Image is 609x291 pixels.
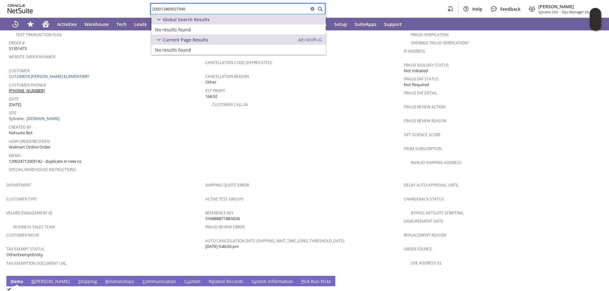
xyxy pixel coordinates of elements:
[16,32,62,37] a: Test Transaction Flag
[411,210,463,216] a: Bypass NetSuite Scripting
[151,24,326,35] a: No results found
[205,210,233,216] a: Reference Key
[9,68,29,73] a: Customer
[163,16,210,22] span: Global Search Results
[134,21,147,27] span: Leads
[300,278,333,285] a: Pick Run Picks
[411,260,442,266] a: Use Address V2
[9,144,50,150] span: Walmart Online Order
[355,21,377,27] span: SuiteApps
[57,21,77,27] span: Activities
[141,278,178,285] a: Communication
[212,102,248,107] a: Customer Call-in
[404,62,449,68] a: Fraud Idology Status
[42,20,49,28] svg: Home
[207,278,245,285] a: Related Records
[9,158,82,164] span: 129024712005142 - duplicate in new ns
[183,278,202,285] a: Custom
[404,146,442,151] a: From Subscription
[538,3,598,9] span: [PERSON_NAME]
[404,48,425,54] a: IP Address
[298,37,322,43] span: Alt+Shift+G
[205,88,225,93] a: Est Profit
[9,278,25,285] a: Items
[205,93,217,99] span: 164.92
[404,132,441,137] a: Sift Science Score
[331,18,351,30] a: Setup
[590,20,601,31] span: Oracle Guided Learning Widget. To move around, please hold and drag
[8,18,23,30] a: Recent Records
[151,5,309,13] input: Search
[6,182,31,188] a: Department
[9,124,31,130] a: Created By
[8,4,33,13] svg: logo
[404,182,459,188] a: Delay Auto-Approval Until
[500,6,521,12] span: Feedback
[205,224,245,230] a: Fraud Review Error
[23,18,38,30] div: Shortcuts
[31,278,34,284] span: B
[27,20,34,28] svg: Shortcuts
[404,76,439,82] a: Fraud E4F Status
[9,139,50,144] a: How Order Received
[205,244,239,250] span: [DATE] 5:46:03 pm
[205,216,240,222] span: SY68B8B71BEAE06
[187,278,190,284] span: u
[316,5,324,13] svg: Search
[9,102,21,108] span: [DATE]
[404,90,437,96] a: Fraud E4F Detail
[78,278,81,284] span: S
[590,8,601,31] iframe: Click here to launch Oracle Guided Learning Help Panel
[205,79,216,85] span: Other
[9,153,21,158] a: Memo
[6,232,39,238] a: Customer Niche
[6,210,52,216] a: Velaro Engagement ID
[9,40,25,46] a: Order #
[151,18,189,30] a: Opportunities
[205,74,249,79] a: Cancellation Reason
[404,218,443,224] a: Disbursement Date
[9,46,27,52] span: S1351473
[53,18,81,30] a: Activities
[10,278,12,284] span: I
[9,116,61,121] a: Sylvane - [DOMAIN_NAME]
[404,104,445,110] a: Fraud Review Action
[404,82,429,88] span: Not Required
[404,118,446,123] a: Fraud Review Reason
[538,9,558,14] span: Sylvane Old
[13,224,55,230] a: Business Sales Team
[163,37,208,43] span: Current Page Results
[334,21,347,27] span: Setup
[6,196,37,202] a: Customer Type
[380,18,406,30] a: Support
[384,21,402,27] span: Support
[11,20,19,28] svg: Recent Records
[30,278,71,285] a: B[PERSON_NAME]
[9,82,46,88] a: Customer Phone#
[9,130,33,136] span: Netsuite Bot
[404,246,432,252] a: Order Source
[9,167,76,172] a: Special Warehouse Instructions
[301,278,304,284] span: P
[6,261,66,266] a: Tax Exemption Document URL
[205,196,244,202] a: Active Test Groups
[130,18,151,30] a: Leads
[9,54,55,60] a: Website Order Number
[38,18,53,30] a: Home
[9,88,45,93] a: [PHONE_NUMBER]
[84,21,109,27] span: Warehouse
[205,238,344,244] a: Auto Cancellation Date (shipping_wait_time_long_threshold_date)
[411,32,449,37] a: Fraud Verification
[151,45,326,55] a: No results found
[155,47,191,53] span: No results found
[104,278,136,285] a: Relationships
[105,278,108,284] span: R
[9,96,19,102] a: Date
[562,9,598,14] span: Ops Manager (A) (F2L)
[559,9,560,14] span: -
[113,18,130,30] a: Tech
[404,232,446,238] a: Replacement reason
[9,73,91,79] a: CU1239018 [PERSON_NAME] ELEMENTARY
[250,278,295,285] a: System Information
[404,196,444,202] a: Chargeback Status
